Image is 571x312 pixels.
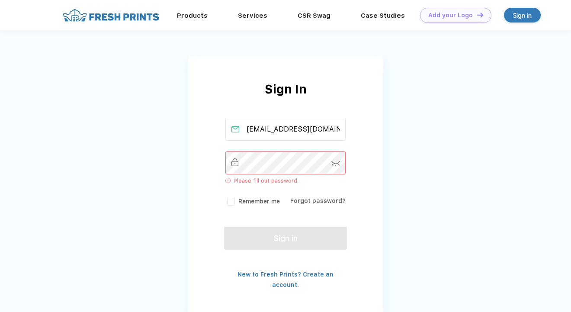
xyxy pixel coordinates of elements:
img: email_active.svg [231,126,239,132]
img: error_icon_desktop.svg [225,178,231,183]
a: New to Fresh Prints? Create an account. [237,271,334,288]
div: Add your Logo [428,12,473,19]
img: fo%20logo%202.webp [60,8,162,23]
img: password-icon.svg [331,161,340,167]
img: password_inactive.svg [231,158,238,166]
div: Sign in [513,10,532,20]
a: Products [177,12,208,19]
input: Email [225,118,346,141]
label: Remember me [225,197,280,206]
div: Sign In [188,80,383,118]
button: Sign in [224,227,347,250]
a: Sign in [504,8,541,23]
a: Forgot password? [290,197,346,204]
img: DT [477,13,483,17]
span: Please fill out password. [234,177,298,185]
